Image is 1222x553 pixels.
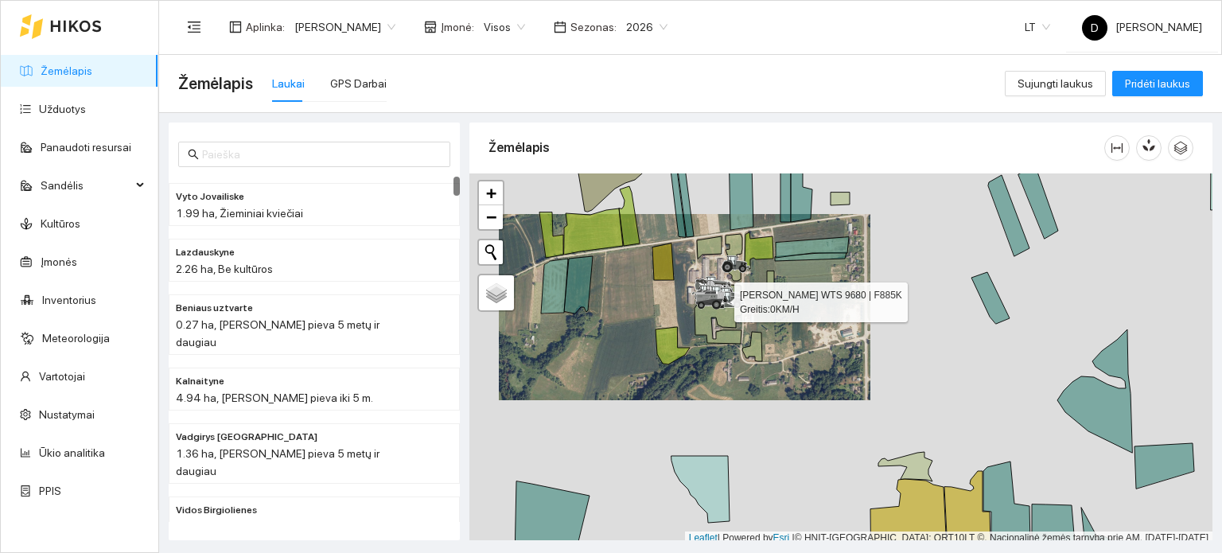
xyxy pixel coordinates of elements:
[486,183,496,203] span: +
[424,21,437,33] span: shop
[488,125,1104,170] div: Žemėlapis
[41,64,92,77] a: Žemėlapis
[39,370,85,383] a: Vartotojai
[479,205,503,229] a: Zoom out
[176,391,373,404] span: 4.94 ha, [PERSON_NAME] pieva iki 5 m.
[479,275,514,310] a: Layers
[689,532,718,543] a: Leaflet
[570,18,617,36] span: Sezonas :
[1082,21,1202,33] span: [PERSON_NAME]
[41,169,131,201] span: Sandėlis
[176,301,253,316] span: Beniaus uztvarte
[39,485,61,497] a: PPIS
[441,18,474,36] span: Įmonė :
[554,21,566,33] span: calendar
[484,15,525,39] span: Visos
[39,408,95,421] a: Nustatymai
[626,15,667,39] span: 2026
[178,11,210,43] button: menu-fold
[486,207,496,227] span: −
[176,189,244,204] span: Vyto Jovailiske
[479,181,503,205] a: Zoom in
[178,71,253,96] span: Žemėlapis
[1112,71,1203,96] button: Pridėti laukus
[1018,75,1093,92] span: Sujungti laukus
[188,149,199,160] span: search
[1025,15,1050,39] span: LT
[176,245,235,260] span: Lazdauskyne
[41,255,77,268] a: Įmonės
[176,207,303,220] span: 1.99 ha, Žieminiai kviečiai
[792,532,795,543] span: |
[1105,142,1129,154] span: column-width
[176,520,348,533] span: 1.34 ha, Kukurūzai žaliajam pašaru
[1091,15,1099,41] span: D
[176,447,379,477] span: 1.36 ha, [PERSON_NAME] pieva 5 metų ir daugiau
[685,532,1212,545] div: | Powered by © HNIT-[GEOGRAPHIC_DATA]; ORT10LT ©, Nacionalinė žemės tarnyba prie AM, [DATE]-[DATE]
[42,294,96,306] a: Inventorius
[176,374,224,389] span: Kalnaityne
[187,20,201,34] span: menu-fold
[42,332,110,345] a: Meteorologija
[330,75,387,92] div: GPS Darbai
[41,141,131,154] a: Panaudoti resursai
[294,15,395,39] span: Dovydas Baršauskas
[479,240,503,264] button: Initiate a new search
[1005,77,1106,90] a: Sujungti laukus
[1112,77,1203,90] a: Pridėti laukus
[176,503,257,518] span: Vidos Birgiolienes
[1125,75,1190,92] span: Pridėti laukus
[246,18,285,36] span: Aplinka :
[773,532,790,543] a: Esri
[202,146,441,163] input: Paieška
[39,446,105,459] a: Ūkio analitika
[39,103,86,115] a: Užduotys
[272,75,305,92] div: Laukai
[176,318,379,349] span: 0.27 ha, [PERSON_NAME] pieva 5 metų ir daugiau
[176,430,317,445] span: Vadgirys lanka
[1005,71,1106,96] button: Sujungti laukus
[1104,135,1130,161] button: column-width
[229,21,242,33] span: layout
[41,217,80,230] a: Kultūros
[176,263,273,275] span: 2.26 ha, Be kultūros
